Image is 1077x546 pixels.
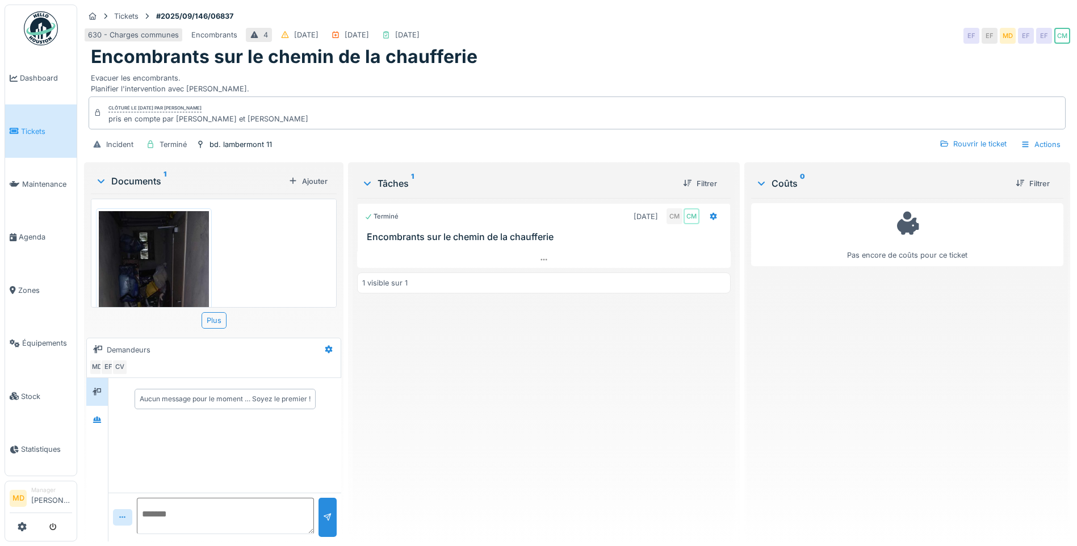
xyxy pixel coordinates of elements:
div: EF [100,359,116,375]
div: [DATE] [345,30,369,40]
div: EF [982,28,998,44]
strong: #2025/09/146/06837 [152,11,238,22]
a: Stock [5,369,77,422]
div: Manager [31,486,72,494]
a: Tickets [5,104,77,157]
span: Statistiques [21,444,72,455]
div: CM [1054,28,1070,44]
div: Pas encore de coûts pour ce ticket [758,208,1056,261]
div: Actions [1016,136,1066,153]
div: Aucun message pour le moment … Soyez le premier ! [140,394,311,404]
div: CM [667,208,682,224]
div: Tickets [114,11,139,22]
div: MD [89,359,105,375]
div: CV [112,359,128,375]
div: Documents [95,174,284,188]
span: Tickets [21,126,72,137]
div: Evacuer les encombrants. Planifier l'intervention avec [PERSON_NAME]. [91,68,1063,94]
a: Agenda [5,211,77,263]
span: Maintenance [22,179,72,190]
sup: 0 [800,177,805,190]
div: CM [684,208,699,224]
div: Tâches [362,177,674,190]
a: Dashboard [5,52,77,104]
div: Plus [202,312,227,329]
div: Coûts [756,177,1007,190]
span: Zones [18,285,72,296]
div: Filtrer [678,176,722,191]
a: MD Manager[PERSON_NAME] [10,486,72,513]
a: Maintenance [5,158,77,211]
img: Badge_color-CXgf-gQk.svg [24,11,58,45]
a: Statistiques [5,423,77,476]
sup: 1 [411,177,414,190]
div: Terminé [364,212,399,221]
div: 630 - Charges communes [88,30,179,40]
div: Demandeurs [107,345,150,355]
li: [PERSON_NAME] [31,486,72,510]
span: Dashboard [20,73,72,83]
span: Stock [21,391,72,402]
div: Rouvrir le ticket [935,136,1011,152]
div: [DATE] [294,30,319,40]
span: Agenda [19,232,72,242]
div: Filtrer [1011,176,1054,191]
div: Clôturé le [DATE] par [PERSON_NAME] [108,104,202,112]
div: 1 visible sur 1 [362,278,408,288]
div: [DATE] [634,211,658,222]
img: mlvh76kex1n9l28m9ornypelcay1 [99,211,209,450]
sup: 1 [164,174,166,188]
div: EF [1018,28,1034,44]
div: Encombrants [191,30,237,40]
h3: Encombrants sur le chemin de la chaufferie [367,232,726,242]
h1: Encombrants sur le chemin de la chaufferie [91,46,477,68]
li: MD [10,490,27,507]
div: [DATE] [395,30,420,40]
a: Équipements [5,317,77,369]
div: EF [1036,28,1052,44]
div: Terminé [160,139,187,150]
div: pris en compte par [PERSON_NAME] et [PERSON_NAME] [108,114,308,124]
div: MD [1000,28,1016,44]
div: 4 [263,30,268,40]
div: Ajouter [284,174,332,189]
a: Zones [5,264,77,317]
span: Équipements [22,338,72,348]
div: Incident [106,139,133,150]
div: bd. lambermont 11 [209,139,272,150]
div: EF [963,28,979,44]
